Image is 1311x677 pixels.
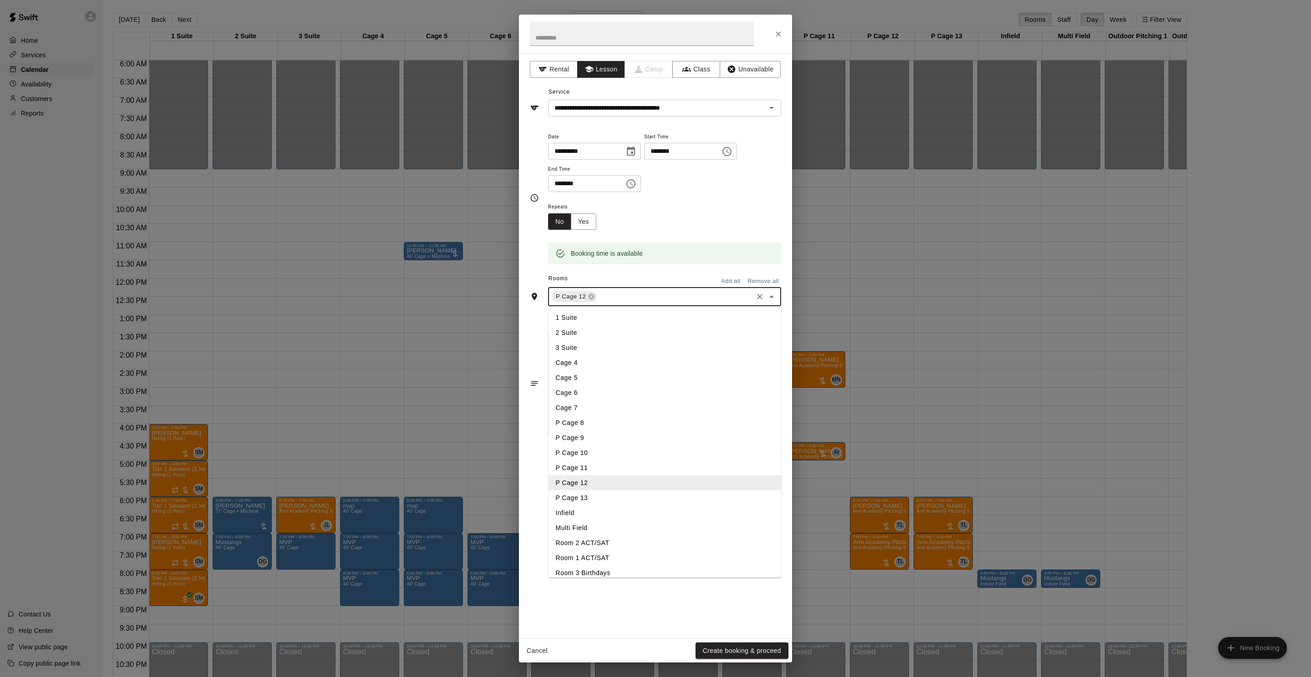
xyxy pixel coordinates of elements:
svg: Timing [530,193,539,202]
span: Repeats [548,201,604,213]
div: outlined button group [548,213,596,230]
li: P Cage 8 [549,415,782,430]
button: Create booking & proceed [696,642,788,659]
li: Room 3 Birthdays [549,566,782,581]
button: Open [765,101,778,114]
button: Class [672,61,720,78]
div: Booking time is available [571,245,643,262]
span: Date [548,131,641,143]
button: Remove all [745,274,781,288]
li: Room 2 ACT/SAT [549,536,782,551]
button: Unavailable [720,61,781,78]
li: P Cage 10 [549,445,782,460]
button: Rental [530,61,578,78]
span: Rooms [549,275,568,282]
button: Clear [753,290,766,303]
span: Start Time [644,131,737,143]
button: Close [765,290,778,303]
li: Room 1 ACT/SAT [549,551,782,566]
button: Choose time, selected time is 6:00 PM [622,175,640,193]
button: No [548,213,571,230]
span: End Time [548,163,641,176]
span: P Cage 12 [552,292,589,301]
li: P Cage 9 [549,430,782,445]
li: Cage 6 [549,385,782,400]
li: P Cage 12 [549,475,782,490]
li: P Cage 11 [549,460,782,475]
button: Close [770,26,787,42]
li: Multi Field [549,520,782,536]
svg: Rooms [530,292,539,301]
svg: Service [530,103,539,112]
button: Cancel [523,642,552,659]
span: Camps can only be created in the Services page [625,61,673,78]
button: Yes [571,213,596,230]
li: 2 Suite [549,325,782,340]
span: Service [549,89,570,95]
li: Cage 7 [549,400,782,415]
button: Lesson [577,61,625,78]
button: Choose time, selected time is 5:30 PM [718,142,736,161]
svg: Notes [530,379,539,388]
div: P Cage 12 [552,291,597,302]
li: Cage 5 [549,370,782,385]
button: Add all [716,274,745,288]
li: 3 Suite [549,340,782,355]
button: Choose date, selected date is Aug 13, 2025 [622,142,640,161]
li: P Cage 13 [549,490,782,505]
li: Infield [549,505,782,520]
li: Cage 4 [549,355,782,370]
li: 1 Suite [549,310,782,325]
